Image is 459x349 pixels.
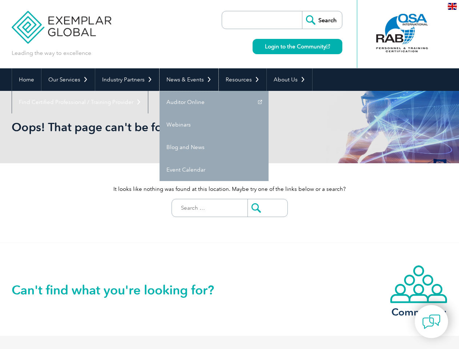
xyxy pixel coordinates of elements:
[41,68,95,91] a: Our Services
[448,3,457,10] img: en
[160,136,269,159] a: Blog and News
[12,68,41,91] a: Home
[12,185,448,193] p: It looks like nothing was found at this location. Maybe try one of the links below or a search?
[160,159,269,181] a: Event Calendar
[422,313,440,331] img: contact-chat.png
[302,11,342,29] input: Search
[12,284,230,296] h2: Can't find what you're looking for?
[253,39,342,54] a: Login to the Community
[247,199,287,217] input: Submit
[160,113,269,136] a: Webinars
[12,49,91,57] p: Leading the way to excellence
[267,68,312,91] a: About Us
[390,308,448,317] h3: Community
[12,91,148,113] a: Find Certified Professional / Training Provider
[95,68,159,91] a: Industry Partners
[219,68,266,91] a: Resources
[12,120,291,134] h1: Oops! That page can't be found.
[160,68,218,91] a: News & Events
[390,265,448,317] a: Community
[390,265,448,304] img: icon-community.webp
[326,44,330,48] img: open_square.png
[160,91,269,113] a: Auditor Online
